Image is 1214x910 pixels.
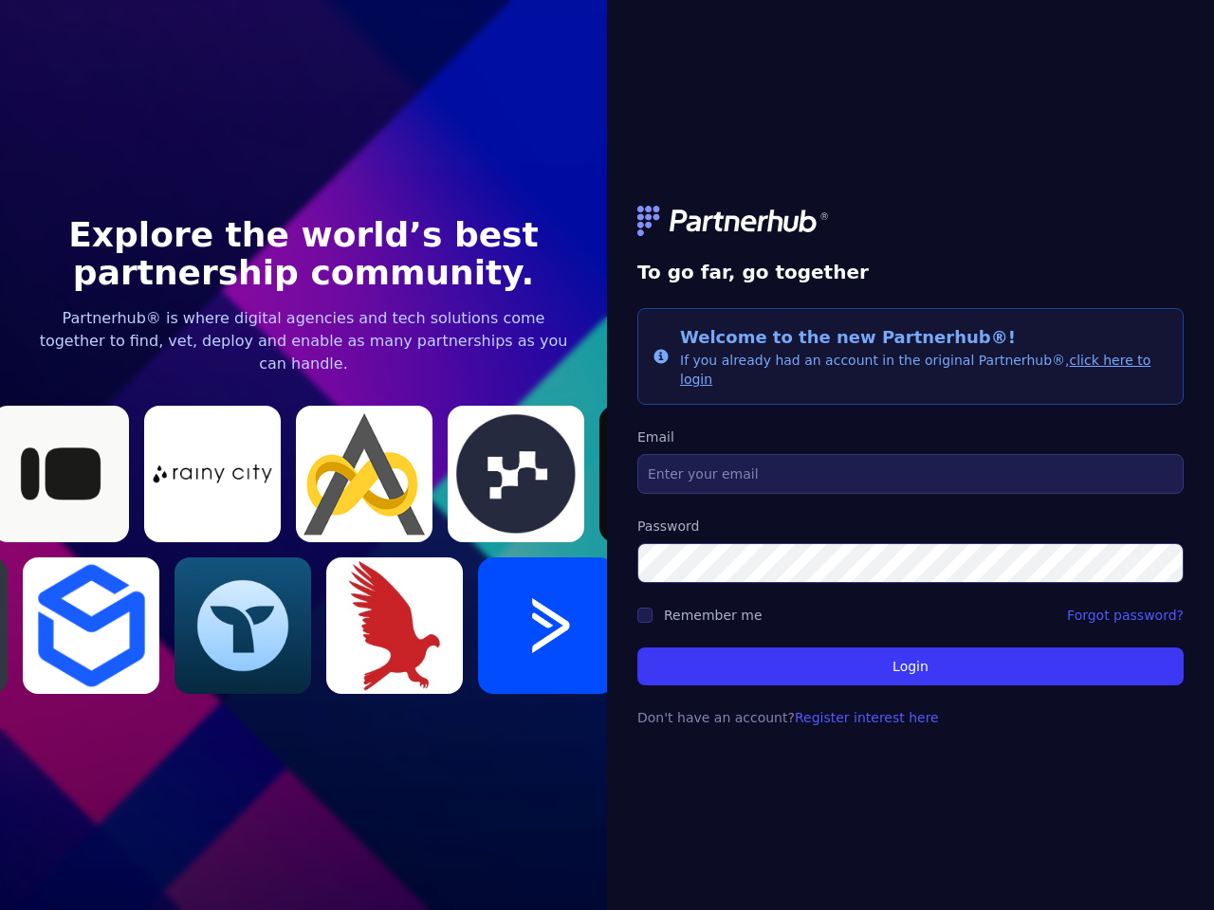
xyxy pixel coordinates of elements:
input: Enter your email [637,454,1184,494]
div: If you already had an account in the original Partnerhub®, [680,324,1168,389]
a: Register interest here [795,710,939,725]
button: Login [637,647,1184,685]
a: Forgot password? [1067,606,1184,625]
h1: To go far, go together [637,259,1184,285]
label: Password [637,517,1184,536]
span: Welcome to the new Partnerhub®! [680,327,1016,347]
label: Email [637,428,1184,446]
h1: Explore the world’s best partnership community. [30,216,577,292]
img: logo [637,206,831,236]
label: Remember me [664,608,763,623]
p: Don't have an account? [637,708,1184,727]
p: Partnerhub® is where digital agencies and tech solutions come together to find, vet, deploy and e... [30,307,577,375]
